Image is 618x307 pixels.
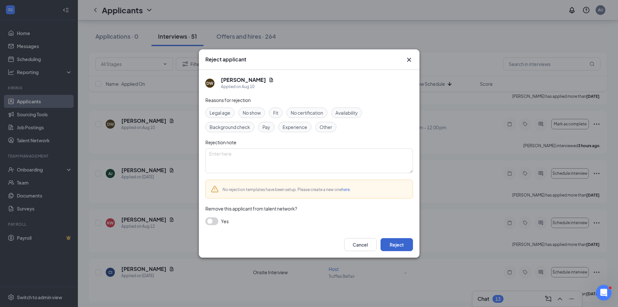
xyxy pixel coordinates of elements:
[206,81,213,86] div: DW
[243,109,261,116] span: No show
[221,76,266,83] h5: [PERSON_NAME]
[221,83,274,90] div: Applied on Aug 10
[205,56,246,63] h3: Reject applicant
[405,56,413,64] button: Close
[210,123,250,131] span: Background check
[205,139,236,145] span: Rejection note
[273,109,278,116] span: Fit
[320,123,332,131] span: Other
[205,97,251,103] span: Reasons for rejection
[221,217,229,225] span: Yes
[405,56,413,64] svg: Cross
[335,109,358,116] span: Availability
[596,285,612,301] iframe: Intercom live chat
[211,185,219,193] svg: Warning
[381,238,413,251] button: Reject
[344,238,377,251] button: Cancel
[262,123,270,131] span: Pay
[342,187,350,192] a: here
[269,77,274,83] svg: Document
[291,109,323,116] span: No certification
[223,187,351,192] span: No rejection templates have been setup. Please create a new one .
[205,206,297,211] span: Remove this applicant from talent network?
[283,123,307,131] span: Experience
[210,109,230,116] span: Legal age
